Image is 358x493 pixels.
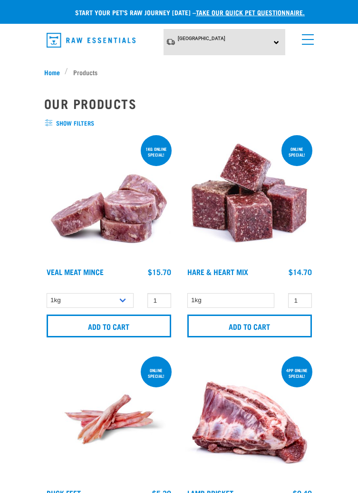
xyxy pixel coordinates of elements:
[44,133,174,263] img: 1160 Veal Meat Mince Medallions 01
[44,96,314,111] h2: Our Products
[187,269,248,274] a: Hare & Heart Mix
[166,38,175,46] img: van-moving.png
[141,363,172,383] div: ONLINE SPECIAL!
[281,363,312,383] div: 4pp online special!
[185,133,314,263] img: Pile Of Cubed Hare Heart For Pets
[288,293,312,308] input: 1
[147,293,171,308] input: 1
[289,267,312,276] div: $14.70
[178,36,225,41] span: [GEOGRAPHIC_DATA]
[47,269,104,274] a: Veal Meat Mince
[47,315,171,337] input: Add to cart
[281,142,312,162] div: ONLINE SPECIAL!
[44,118,314,128] span: show filters
[44,355,174,484] img: Raw Essentials Duck Feet Raw Meaty Bones For Dogs
[297,29,314,46] a: menu
[196,10,305,14] a: take our quick pet questionnaire.
[44,67,65,77] a: Home
[44,67,60,77] span: Home
[47,33,135,48] img: Raw Essentials Logo
[148,267,171,276] div: $15.70
[141,142,172,162] div: 1kg online special!
[185,355,314,484] img: 1240 Lamb Brisket Pieces 01
[44,67,314,77] nav: breadcrumbs
[187,315,312,337] input: Add to cart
